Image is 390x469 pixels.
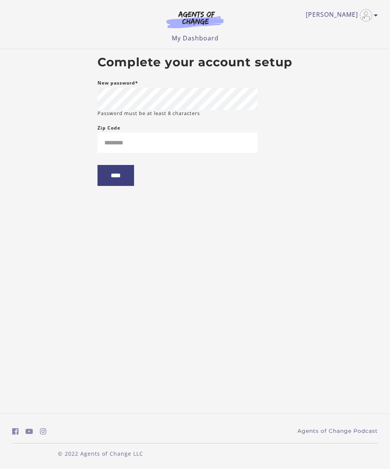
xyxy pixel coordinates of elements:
small: Password must be at least 8 characters [97,110,200,117]
i: https://www.instagram.com/agentsofchangeprep/ (Open in a new window) [40,428,46,435]
i: https://www.facebook.com/groups/aswbtestprep (Open in a new window) [12,428,19,435]
a: https://www.facebook.com/groups/aswbtestprep (Open in a new window) [12,426,19,437]
a: Toggle menu [306,9,374,21]
a: https://www.youtube.com/c/AgentsofChangeTestPrepbyMeaganMitchell (Open in a new window) [26,426,33,437]
label: Zip Code [97,123,120,133]
a: https://www.instagram.com/agentsofchangeprep/ (Open in a new window) [40,426,46,437]
i: https://www.youtube.com/c/AgentsofChangeTestPrepbyMeaganMitchell (Open in a new window) [26,428,33,435]
a: My Dashboard [172,34,219,42]
img: Agents of Change Logo [158,11,232,28]
p: © 2022 Agents of Change LLC [12,450,189,458]
a: Agents of Change Podcast [297,427,378,435]
h2: Complete your account setup [97,55,292,70]
label: New password* [97,78,138,88]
